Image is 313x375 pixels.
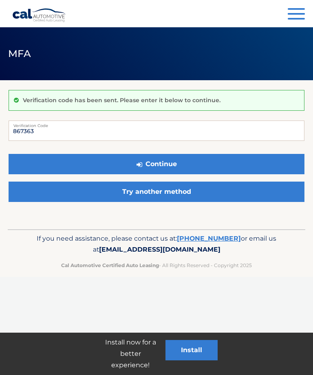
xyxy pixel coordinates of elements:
p: - All Rights Reserved - Copyright 2025 [20,261,293,270]
span: MFA [8,48,31,59]
input: Verification Code [9,121,304,141]
p: Install now for a better experience! [95,337,165,371]
label: Verification Code [9,121,304,127]
p: Verification code has been sent. Please enter it below to continue. [23,96,220,104]
span: [EMAIL_ADDRESS][DOMAIN_NAME] [99,246,220,253]
button: Menu [288,8,305,22]
p: If you need assistance, please contact us at: or email us at [20,233,293,256]
a: Try another method [9,182,304,202]
button: Install [165,340,218,360]
a: [PHONE_NUMBER] [177,235,241,242]
a: Cal Automotive [12,8,66,22]
strong: Cal Automotive Certified Auto Leasing [61,262,159,268]
button: Continue [9,154,304,174]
